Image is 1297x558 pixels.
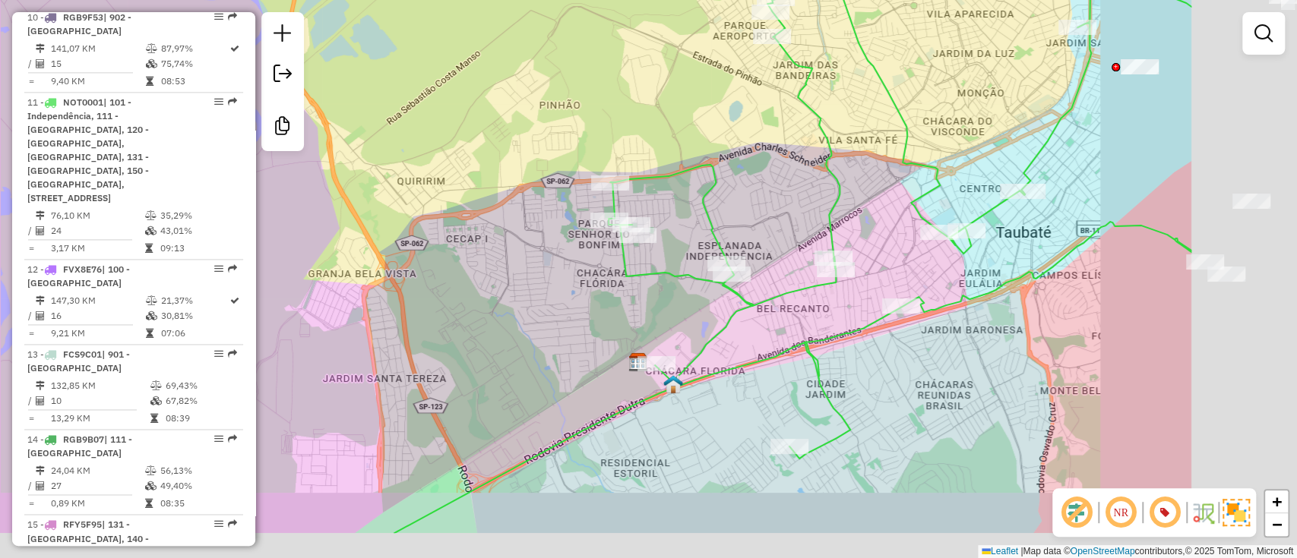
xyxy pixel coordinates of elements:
span: | 131 - [GEOGRAPHIC_DATA], 140 - Lagoinha [27,519,149,557]
i: % de utilização do peso [145,466,157,475]
span: Exibir número da rota [1147,494,1183,531]
i: Distância Total [36,296,45,305]
img: CDD Taubaté [628,352,648,372]
td: 87,97% [160,41,229,56]
td: 08:35 [160,496,236,511]
i: Distância Total [36,466,45,475]
td: 10 [50,393,150,408]
td: 09:13 [160,241,236,256]
span: | 101 - Independência, 111 - [GEOGRAPHIC_DATA], 120 - [GEOGRAPHIC_DATA], [GEOGRAPHIC_DATA], 131 -... [27,96,149,203]
span: − [1272,515,1282,534]
i: % de utilização do peso [145,211,157,220]
img: FAD TBT [663,374,683,394]
td: 16 [50,308,145,323]
i: Total de Atividades [36,396,45,405]
i: % de utilização do peso [146,296,157,305]
td: / [27,308,35,323]
i: % de utilização do peso [150,381,162,390]
td: 76,10 KM [50,208,144,223]
td: 24,04 KM [50,463,144,478]
td: 69,43% [165,378,237,393]
span: 12 - [27,263,130,288]
td: 27 [50,478,144,493]
i: Tempo total em rota [145,499,153,508]
span: | 902 - [GEOGRAPHIC_DATA] [27,11,131,36]
span: | 901 - [GEOGRAPHIC_DATA] [27,348,130,374]
td: = [27,496,35,511]
i: Tempo total em rota [146,329,153,338]
div: Atividade não roteirizada - PRISCILA DA SILVA FE [618,228,656,243]
img: Fluxo de ruas [1191,500,1215,525]
i: Total de Atividades [36,311,45,320]
td: 9,40 KM [50,74,145,89]
span: RFY5F95 [63,519,102,530]
a: Exportar sessão [267,58,298,93]
span: 10 - [27,11,131,36]
span: + [1272,492,1282,511]
i: Total de Atividades [36,481,45,490]
td: 9,21 KM [50,326,145,341]
i: Tempo total em rota [146,77,153,86]
div: Atividade não roteirizada - PIT STOP TAUBATE [1121,59,1159,74]
span: RGB9B07 [63,433,104,445]
a: Zoom out [1265,513,1288,536]
em: Opções [214,519,223,528]
td: / [27,56,35,71]
i: Total de Atividades [36,226,45,235]
i: % de utilização da cubagem [145,226,157,235]
td: 08:39 [165,411,237,426]
td: 15 [50,56,145,71]
i: Tempo total em rota [150,414,158,423]
span: FCS9C01 [63,348,102,360]
em: Rota exportada [228,97,237,106]
em: Rota exportada [228,264,237,273]
i: Distância Total [36,381,45,390]
em: Opções [214,349,223,358]
i: Tempo total em rota [145,244,153,253]
i: % de utilização da cubagem [146,311,157,320]
td: 35,29% [160,208,236,223]
i: % de utilização da cubagem [146,59,157,68]
span: NOT0001 [63,96,103,108]
td: / [27,478,35,493]
td: / [27,223,35,238]
span: RGB9F53 [63,11,103,23]
div: Map data © contributors,© 2025 TomTom, Microsoft [978,545,1297,558]
em: Rota exportada [228,434,237,443]
img: Exibir/Ocultar setores [1223,499,1250,526]
td: 147,30 KM [50,293,145,308]
span: 14 - [27,433,132,459]
a: OpenStreetMap [1071,546,1135,556]
td: 21,37% [160,293,229,308]
span: 13 - [27,348,130,374]
em: Rota exportada [228,12,237,21]
span: 15 - [27,519,149,557]
em: Opções [214,97,223,106]
span: | [1020,546,1023,556]
i: % de utilização da cubagem [150,396,162,405]
td: 75,74% [160,56,229,71]
span: Ocultar NR [1102,494,1139,531]
i: Rota otimizada [230,296,239,305]
td: 43,01% [160,223,236,238]
a: Nova sessão e pesquisa [267,18,298,52]
span: 11 - [27,96,149,203]
a: Exibir filtros [1248,18,1279,49]
em: Rota exportada [228,519,237,528]
a: Leaflet [982,546,1018,556]
td: 08:53 [160,74,229,89]
em: Opções [214,264,223,273]
a: Zoom in [1265,490,1288,513]
span: | 100 - [GEOGRAPHIC_DATA] [27,263,130,288]
i: Total de Atividades [36,59,45,68]
td: 141,07 KM [50,41,145,56]
i: % de utilização da cubagem [145,481,157,490]
td: 132,85 KM [50,378,150,393]
td: 49,40% [160,478,236,493]
td: 67,82% [165,393,237,408]
span: FVX8E76 [63,263,102,275]
td: = [27,411,35,426]
td: 24 [50,223,144,238]
td: 0,89 KM [50,496,144,511]
i: % de utilização do peso [146,44,157,53]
